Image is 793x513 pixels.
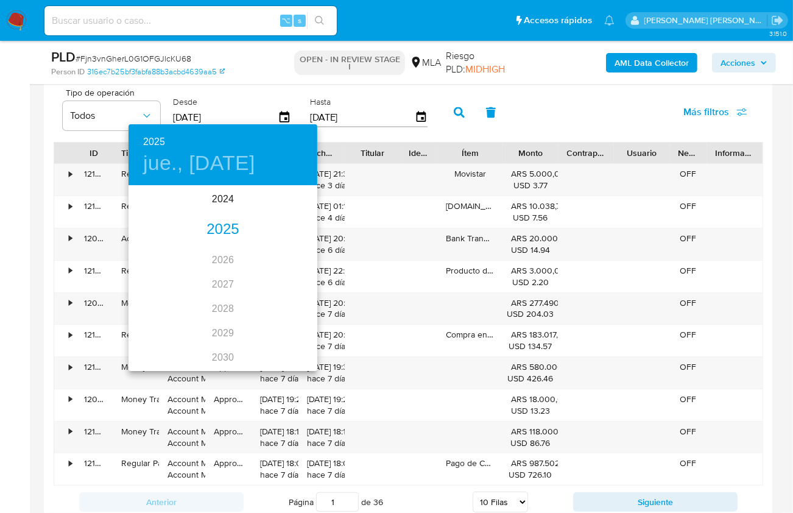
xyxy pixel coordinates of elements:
[129,187,317,211] div: 2024
[143,133,165,150] button: 2025
[143,150,255,176] button: jue., [DATE]
[129,218,317,242] div: 2025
